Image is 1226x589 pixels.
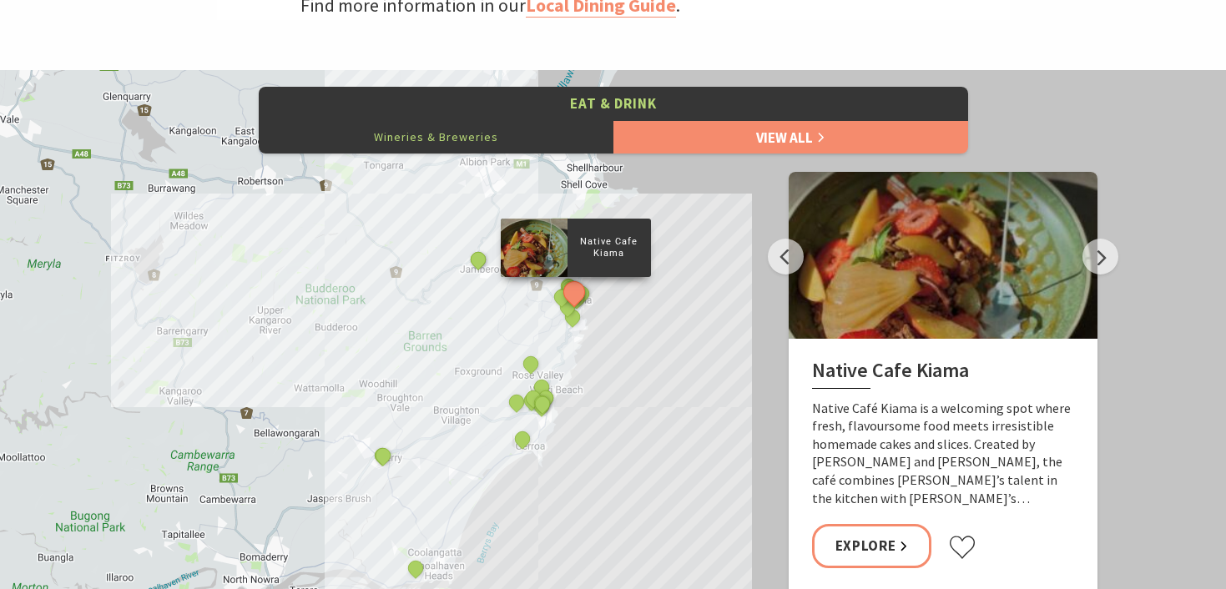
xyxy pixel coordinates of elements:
[531,393,552,415] button: See detail about Gather. By the Hill
[467,249,488,270] button: See detail about Jamberoo Pub
[259,87,968,121] button: Eat & Drink
[519,353,541,375] button: See detail about Schottlanders Wagyu Beef
[511,428,532,450] button: See detail about The Blue Swimmer at Seahaven
[563,287,584,309] button: See detail about Silica Restaurant and Bar
[371,445,393,466] button: See detail about The Dairy Bar
[551,286,573,308] button: See detail about Green Caffeen
[812,524,932,568] a: Explore
[562,306,583,328] button: See detail about Cin Cin Wine Bar
[558,276,589,307] button: See detail about Native Cafe Kiama
[405,557,426,579] button: See detail about Coolangatta Estate
[506,391,527,413] button: See detail about Crooked River Estate
[259,120,613,154] button: Wineries & Breweries
[812,359,1074,389] h2: Native Cafe Kiama
[557,296,578,318] button: See detail about The Brooding Italian
[768,239,804,274] button: Previous
[1082,239,1118,274] button: Next
[613,120,968,154] a: View All
[948,535,976,560] button: Click to favourite Native Cafe Kiama
[567,234,650,260] p: Native Cafe Kiama
[812,400,1074,508] p: Native Café Kiama is a welcoming spot where fresh, flavoursome food meets irresistible homemade c...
